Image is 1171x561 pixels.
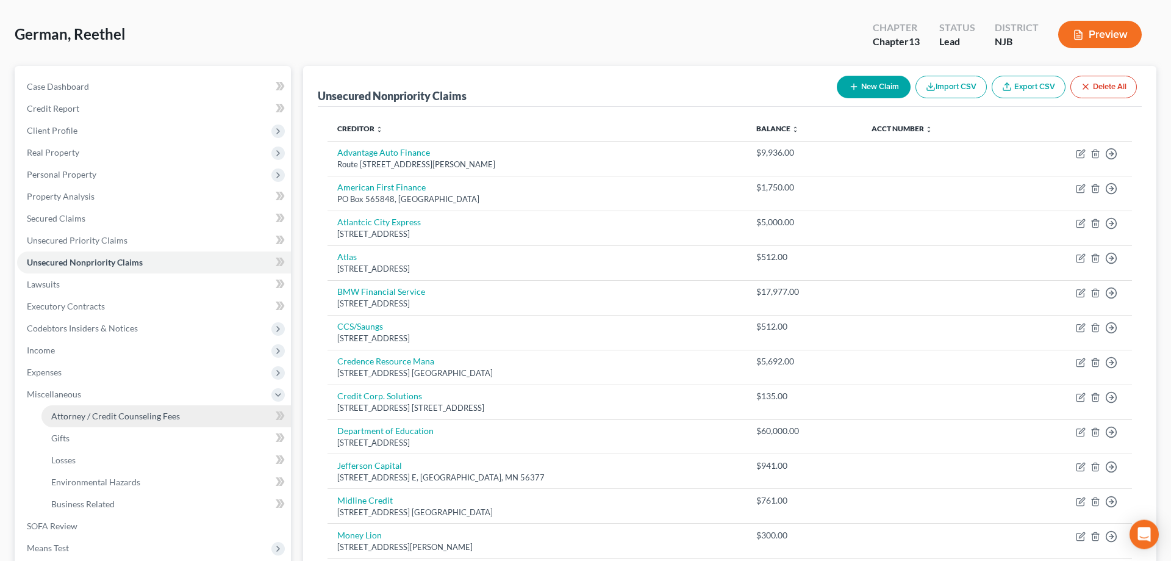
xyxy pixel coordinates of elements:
[756,124,799,133] a: Balance unfold_more
[337,321,383,331] a: CCS/Saungs
[337,460,402,471] a: Jefferson Capital
[756,529,851,541] div: $300.00
[41,449,291,471] a: Losses
[1058,21,1142,48] button: Preview
[756,286,851,298] div: $17,977.00
[873,35,920,49] div: Chapter
[17,208,291,230] a: Secured Claims
[337,425,434,436] a: Department of Education
[27,257,143,267] span: Unsecured Nonpriority Claims
[27,521,77,531] span: SOFA Review
[337,217,421,227] a: Atlantcic City Express
[337,472,737,483] div: [STREET_ADDRESS] E, [GEOGRAPHIC_DATA], MN 56377
[337,194,737,205] div: PO Box 565848, [GEOGRAPHIC_DATA]
[27,323,138,333] span: Codebtors Insiders & Notices
[337,147,430,157] a: Advantage Auto Finance
[27,81,89,92] span: Case Dashboard
[337,298,737,309] div: [STREET_ADDRESS]
[17,76,291,98] a: Case Dashboard
[756,390,851,402] div: $135.00
[756,181,851,194] div: $1,750.00
[17,252,291,273] a: Unsecured Nonpriority Claims
[337,437,737,449] div: [STREET_ADDRESS]
[51,477,140,487] span: Environmental Hazards
[27,235,127,245] span: Unsecured Priority Claims
[41,471,291,493] a: Environmental Hazards
[51,433,70,443] span: Gifts
[756,147,851,159] div: $9,936.00
[939,35,975,49] div: Lead
[337,541,737,553] div: [STREET_ADDRESS][PERSON_NAME]
[15,25,126,43] span: German, Reethel
[756,251,851,263] div: $512.00
[915,76,987,98] button: Import CSV
[27,103,79,114] span: Credit Report
[376,126,383,133] i: unfold_more
[51,455,76,465] span: Losses
[27,367,62,377] span: Expenses
[337,263,737,275] div: [STREET_ADDRESS]
[17,515,291,537] a: SOFA Review
[756,216,851,228] div: $5,000.00
[337,530,382,540] a: Money Lion
[17,186,291,208] a: Property Analysis
[792,126,799,133] i: unfold_more
[337,507,737,518] div: [STREET_ADDRESS] [GEOGRAPHIC_DATA]
[337,356,434,366] a: Credence Resource Mana
[992,76,1065,98] a: Export CSV
[337,124,383,133] a: Creditor unfold_more
[27,345,55,355] span: Income
[27,147,79,157] span: Real Property
[756,460,851,472] div: $941.00
[27,543,69,553] span: Means Test
[873,21,920,35] div: Chapter
[337,252,357,262] a: Atlas
[939,21,975,35] div: Status
[27,125,77,136] span: Client Profile
[756,320,851,333] div: $512.00
[41,405,291,427] a: Attorney / Credit Counseling Fees
[756,355,851,367] div: $5,692.00
[337,391,422,401] a: Credit Corp. Solutions
[17,230,291,252] a: Unsecured Priority Claims
[17,273,291,295] a: Lawsuits
[337,495,393,505] a: Midline Credit
[318,89,467,103] div: Unsecured Nonpriority Claims
[41,493,291,515] a: Business Related
[337,286,425,297] a: BMW Financial Service
[337,228,737,240] div: [STREET_ADDRESS]
[27,213,85,223] span: Secured Claims
[17,295,291,317] a: Executory Contracts
[27,279,60,289] span: Lawsuits
[51,411,180,421] span: Attorney / Credit Counseling Fees
[337,333,737,344] div: [STREET_ADDRESS]
[51,499,115,509] span: Business Related
[17,98,291,120] a: Credit Report
[1070,76,1137,98] button: Delete All
[337,182,426,192] a: American First Finance
[837,76,911,98] button: New Claim
[995,35,1039,49] div: NJB
[337,159,737,170] div: Route [STREET_ADDRESS][PERSON_NAME]
[872,124,933,133] a: Acct Number unfold_more
[27,191,95,201] span: Property Analysis
[27,301,105,311] span: Executory Contracts
[909,35,920,47] span: 13
[756,425,851,437] div: $60,000.00
[995,21,1039,35] div: District
[27,169,96,179] span: Personal Property
[756,494,851,507] div: $761.00
[1130,519,1159,549] div: Open Intercom Messenger
[27,389,81,399] span: Miscellaneous
[337,367,737,379] div: [STREET_ADDRESS] [GEOGRAPHIC_DATA]
[337,402,737,414] div: [STREET_ADDRESS] [STREET_ADDRESS]
[41,427,291,449] a: Gifts
[925,126,933,133] i: unfold_more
